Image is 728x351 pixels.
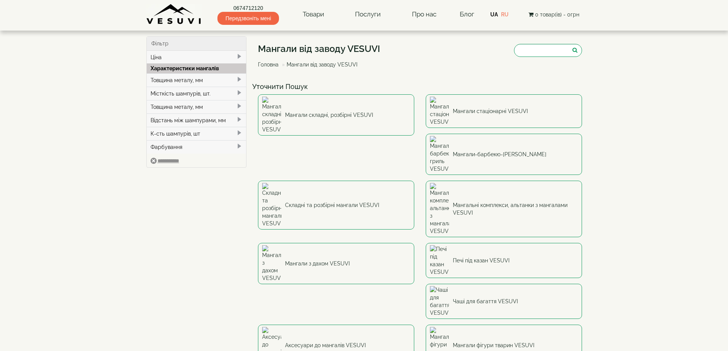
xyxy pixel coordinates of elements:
[426,243,582,278] a: Печі під казан VESUVI Печі під казан VESUVI
[430,245,449,276] img: Печі під казан VESUVI
[147,127,246,140] div: К-сть шампурів, шт
[147,51,246,64] div: Ціна
[426,94,582,128] a: Мангали стаціонарні VESUVI Мангали стаціонарні VESUVI
[535,11,579,18] span: 0 товар(ів) - 0грн
[252,83,588,91] h4: Уточнити Пошук
[490,11,498,18] a: UA
[217,12,279,25] span: Передзвоніть мені
[147,37,246,51] div: Фільтр
[262,245,281,282] img: Мангали з дахом VESUVI
[147,63,246,73] div: Характеристики мангалів
[258,243,414,284] a: Мангали з дахом VESUVI Мангали з дахом VESUVI
[426,134,582,175] a: Мангали-барбекю-гриль VESUVI Мангали-барбекю-[PERSON_NAME]
[217,4,279,12] a: 0674712120
[258,181,414,230] a: Складні та розбірні мангали VESUVI Складні та розбірні мангали VESUVI
[426,181,582,237] a: Мангальні комплекси, альтанки з мангалами VESUVI Мангальні комплекси, альтанки з мангалами VESUVI
[258,61,279,68] a: Головна
[147,87,246,100] div: Місткість шампурів, шт.
[147,140,246,154] div: Фарбування
[280,61,357,68] li: Мангали від заводу VESUVI
[501,11,509,18] a: RU
[147,113,246,127] div: Відстань між шампурами, мм
[430,286,449,317] img: Чаші для багаття VESUVI
[146,4,202,25] img: Завод VESUVI
[258,44,380,54] h1: Мангали від заводу VESUVI
[426,284,582,319] a: Чаші для багаття VESUVI Чаші для багаття VESUVI
[430,97,449,126] img: Мангали стаціонарні VESUVI
[430,136,449,173] img: Мангали-барбекю-гриль VESUVI
[147,100,246,113] div: Товщина металу, мм
[404,6,444,23] a: Про нас
[430,183,449,235] img: Мангальні комплекси, альтанки з мангалами VESUVI
[295,6,332,23] a: Товари
[258,94,414,136] a: Мангали складні, розбірні VESUVI Мангали складні, розбірні VESUVI
[347,6,388,23] a: Послуги
[262,97,281,133] img: Мангали складні, розбірні VESUVI
[460,10,474,18] a: Блог
[262,183,281,227] img: Складні та розбірні мангали VESUVI
[526,10,582,19] button: 0 товар(ів) - 0грн
[147,73,246,87] div: Товщина металу, мм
